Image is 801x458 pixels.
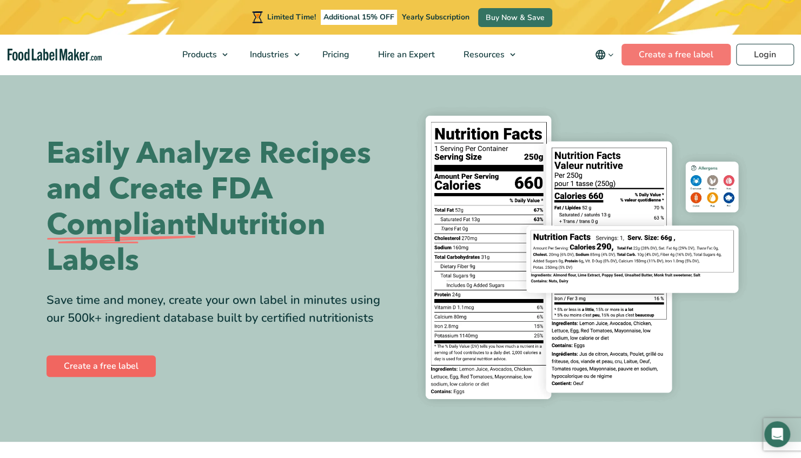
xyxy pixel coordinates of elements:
span: Industries [247,49,290,61]
span: Resources [460,49,505,61]
a: Create a free label [47,355,156,377]
span: Hire an Expert [374,49,435,61]
div: Save time and money, create your own label in minutes using our 500k+ ingredient database built b... [47,291,393,327]
a: Login [736,44,794,65]
span: Products [179,49,218,61]
span: Additional 15% OFF [321,10,397,25]
span: Yearly Subscription [402,12,469,22]
a: Resources [449,35,520,75]
a: Pricing [308,35,361,75]
a: Buy Now & Save [478,8,552,27]
h1: Easily Analyze Recipes and Create FDA Nutrition Labels [47,136,393,278]
span: Compliant [47,207,196,243]
span: Limited Time! [267,12,316,22]
div: Open Intercom Messenger [764,421,790,447]
a: Products [168,35,233,75]
a: Create a free label [621,44,731,65]
a: Hire an Expert [363,35,446,75]
a: Industries [236,35,305,75]
span: Pricing [319,49,350,61]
